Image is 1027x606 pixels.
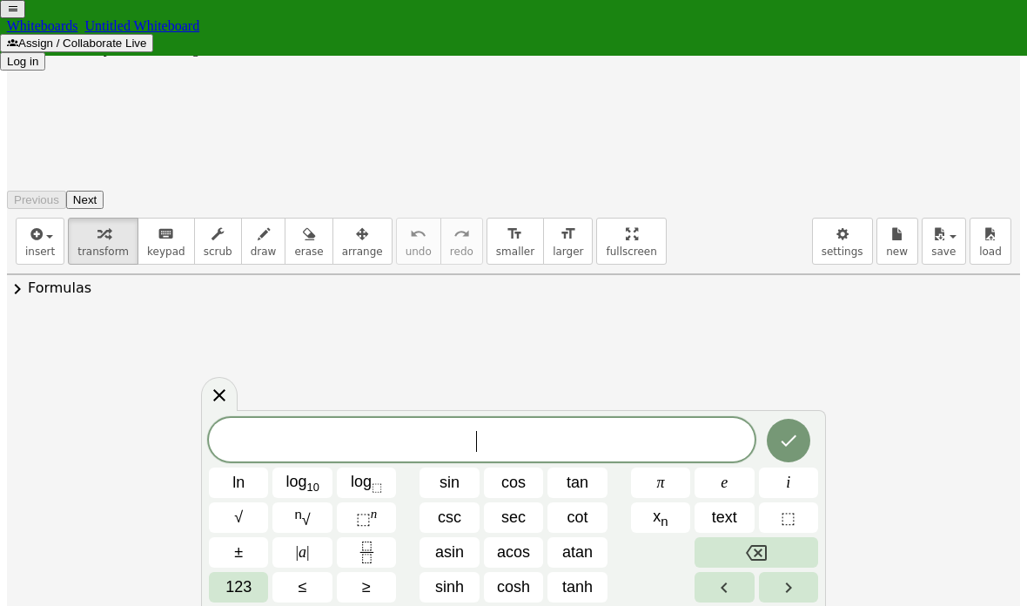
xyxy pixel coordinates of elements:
[562,543,593,562] span: atan
[543,218,593,265] button: format_sizelarger
[285,218,332,265] button: erase
[501,474,526,492] span: cos
[507,224,523,245] i: format_size
[410,224,426,245] i: undo
[440,218,483,265] button: redoredo
[484,572,543,603] button: Hyperbolic cosine
[886,246,908,258] span: new
[562,578,593,596] span: tanh
[294,246,323,258] span: erase
[251,246,277,258] span: draw
[567,508,587,527] span: cot
[209,537,268,568] button: Plus minus
[438,508,461,527] span: csc
[695,468,754,498] button: e
[496,246,534,258] span: smaller
[501,508,526,527] span: sec
[234,508,243,527] span: √
[371,507,378,521] sup: n
[158,224,174,245] i: keyboard
[204,246,232,258] span: scrub
[285,473,319,494] span: log
[759,502,818,533] button: Placeholder
[66,191,104,209] button: Next
[656,474,664,492] span: π
[342,246,383,258] span: arrange
[420,502,479,533] button: Cosecant
[299,578,307,596] span: ≤
[209,572,268,603] button: Default keyboard
[272,572,332,603] button: Less than or equal
[695,537,818,568] button: Backspace
[7,279,28,300] span: chevron_right
[7,274,1020,302] button: chevron_rightFormulas
[812,218,873,265] button: settings
[440,474,460,492] span: sin
[435,543,464,562] span: asin
[922,218,966,265] button: save
[560,224,576,245] i: format_size
[476,431,487,452] span: ​
[781,508,795,528] span: ⬚
[295,507,311,529] span: √
[567,474,588,492] span: tan
[712,508,737,527] span: text
[194,218,242,265] button: scrub
[337,468,396,498] button: Logarithm with base
[232,474,245,492] span: ln
[396,218,441,265] button: undoundo
[147,246,185,258] span: keypad
[332,218,393,265] button: arrange
[497,543,530,562] span: acos
[7,18,78,33] a: Whiteboards
[450,246,473,258] span: redo
[225,578,252,596] span: 123
[786,474,790,492] span: i
[767,419,810,462] button: Done
[547,572,607,603] button: Hyperbolic tangent
[356,510,371,528] span: ⬚
[77,246,129,258] span: transform
[7,191,66,209] button: Previous
[14,193,59,206] span: Previous
[970,218,1011,265] button: load
[759,468,818,498] button: i
[272,537,332,568] button: Absolute value
[759,572,818,603] button: Right arrow
[73,193,97,206] span: Next
[931,246,956,258] span: save
[453,224,470,245] i: redo
[497,578,530,596] span: cosh
[553,246,583,258] span: larger
[337,537,396,568] button: Fraction
[337,502,396,533] button: Superscript
[695,572,754,603] button: Left arrow
[484,537,543,568] button: Arccosine
[406,246,432,258] span: undo
[295,507,302,522] sup: n
[695,502,754,533] button: Text
[631,468,690,498] button: π
[596,218,666,265] button: fullscreen
[606,246,656,258] span: fullscreen
[138,218,195,265] button: keyboardkeypad
[876,218,918,265] button: new
[351,473,382,494] span: log
[484,468,543,498] button: Cosine
[547,468,607,498] button: Tangent
[337,572,396,603] button: Greater than or equal
[25,246,55,258] span: insert
[209,468,268,498] button: Natural logarithm
[306,543,310,561] span: |
[721,474,728,492] span: e
[234,543,243,562] span: ±
[272,502,332,533] button: nth root
[484,502,543,533] button: Secant
[372,480,382,493] sub: ⬚
[979,246,1002,258] span: load
[435,578,464,596] span: sinh
[16,218,64,265] button: insert
[296,543,299,561] span: |
[653,508,668,529] span: x
[7,37,146,50] span: Assign / Collaborate Live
